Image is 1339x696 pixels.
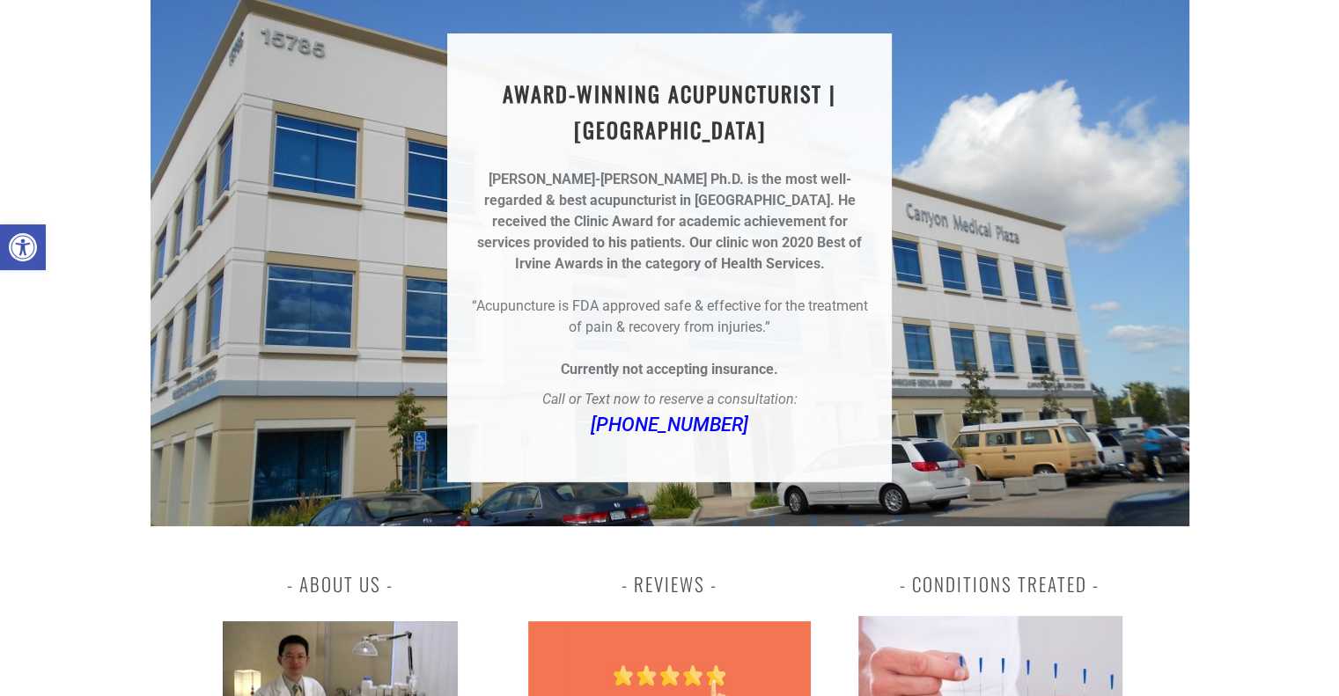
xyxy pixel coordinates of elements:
[591,414,748,436] a: [PHONE_NUMBER]
[858,568,1141,600] h3: Conditions Treated
[468,296,871,338] p: “Acupuncture is FDA approved safe & effective for the treatment of pain & recovery from injuries.”
[528,568,811,600] h3: Reviews
[561,361,778,377] strong: Currently not accepting insurance.
[484,171,851,209] strong: [PERSON_NAME]-[PERSON_NAME] Ph.D. is the most well-regarded & best acupuncturist in [GEOGRAPHIC_D...
[542,391,798,407] em: Call or Text now to reserve a consultation:
[468,76,871,148] h1: AWARD-WINNING ACUPUNCTURIST | [GEOGRAPHIC_DATA]
[199,568,482,600] h3: About Us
